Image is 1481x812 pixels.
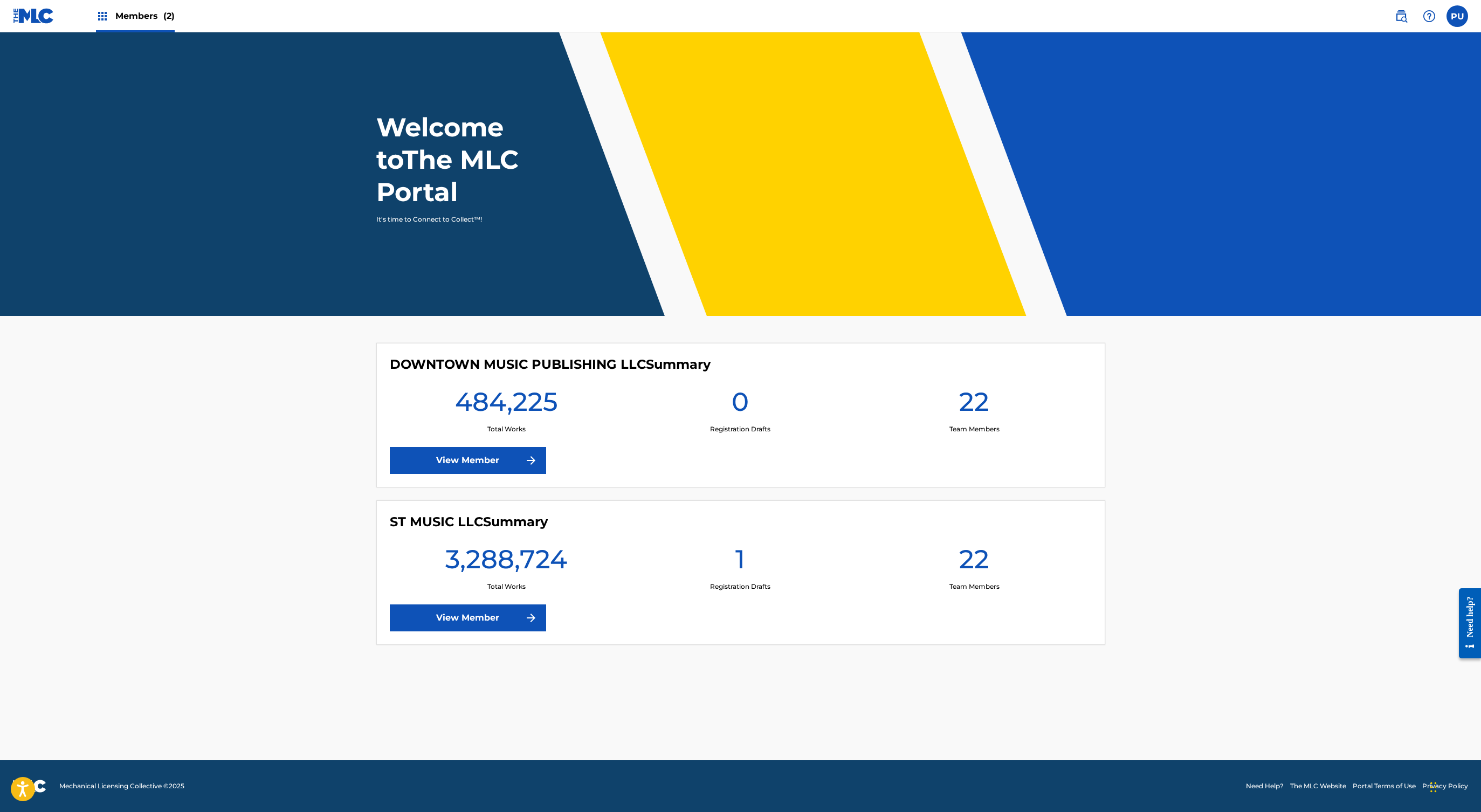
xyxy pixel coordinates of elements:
a: Privacy Policy [1422,781,1468,791]
div: User Menu [1446,5,1468,27]
h1: 22 [959,386,989,424]
h4: ST MUSIC LLC [390,514,548,530]
iframe: Resource Center [1451,580,1481,666]
iframe: Chat Widget [1427,760,1481,812]
p: Total Works [487,424,526,434]
h1: 0 [732,386,749,424]
img: f7272a7cc735f4ea7f67.svg [525,611,538,624]
img: search [1395,10,1408,23]
div: Drag [1430,771,1437,803]
a: View Member [390,447,546,474]
h1: 3,288,724 [445,543,567,582]
span: Members [115,10,175,22]
h4: DOWNTOWN MUSIC PUBLISHING LLC [390,356,711,373]
img: f7272a7cc735f4ea7f67.svg [525,454,538,467]
a: Portal Terms of Use [1353,781,1416,791]
p: It's time to Connect to Collect™! [376,215,563,224]
span: Mechanical Licensing Collective © 2025 [59,781,184,791]
p: Team Members [949,582,1000,591]
img: Top Rightsholders [96,10,109,23]
a: Public Search [1390,5,1412,27]
img: help [1423,10,1436,23]
h1: 22 [959,543,989,582]
p: Team Members [949,424,1000,434]
h1: Welcome to The MLC Portal [376,111,578,208]
a: The MLC Website [1290,781,1346,791]
p: Registration Drafts [710,424,770,434]
h1: 1 [735,543,745,582]
h1: 484,225 [455,386,558,424]
p: Registration Drafts [710,582,770,591]
img: logo [13,780,46,793]
a: Need Help? [1246,781,1284,791]
a: View Member [390,604,546,631]
div: Help [1418,5,1440,27]
span: (2) [163,11,175,21]
p: Total Works [487,582,526,591]
img: MLC Logo [13,8,54,24]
